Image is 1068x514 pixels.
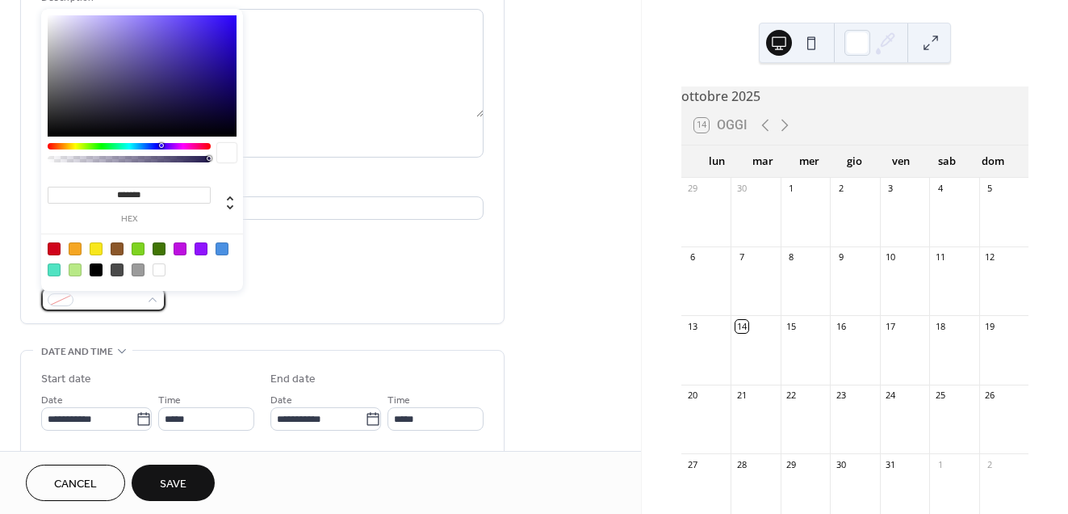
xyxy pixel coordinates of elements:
div: 19 [984,320,996,332]
div: mer [786,145,832,178]
button: Cancel [26,465,125,501]
div: 17 [885,320,897,332]
div: 20 [686,390,698,402]
span: Save [160,476,186,493]
div: #4A4A4A [111,263,124,276]
div: 24 [885,390,897,402]
div: Location [41,177,480,194]
div: 23 [835,390,847,402]
div: 13 [686,320,698,332]
div: 5 [984,183,996,195]
label: hex [48,215,211,224]
div: 29 [686,183,698,195]
div: sab [924,145,970,178]
div: ottobre 2025 [681,86,1028,106]
div: #BD10E0 [174,242,186,255]
div: 18 [934,320,946,332]
div: 30 [735,183,748,195]
div: 21 [735,390,748,402]
div: dom [970,145,1016,178]
div: 27 [686,458,698,470]
div: gio [831,145,877,178]
div: #417505 [153,242,165,255]
span: Time [158,392,181,409]
div: #9B9B9B [132,263,144,276]
div: #50E3C2 [48,263,61,276]
div: #9013FE [195,242,207,255]
div: 25 [934,390,946,402]
div: lun [694,145,740,178]
div: End date [270,371,316,388]
span: Date and time [41,343,113,360]
div: #000000 [90,263,103,276]
div: #D0021B [48,242,61,255]
div: #4A90E2 [216,242,228,255]
div: ven [877,145,924,178]
span: Date [41,392,63,409]
div: 11 [934,251,946,263]
div: 22 [785,390,798,402]
div: 1 [934,458,946,470]
div: #F8E71C [90,242,103,255]
div: 4 [934,183,946,195]
span: Time [387,392,410,409]
button: Save [132,465,215,501]
span: Date [270,392,292,409]
div: 10 [885,251,897,263]
div: 7 [735,251,748,263]
div: 3 [885,183,897,195]
div: Start date [41,371,91,388]
div: 12 [984,251,996,263]
div: #7ED321 [132,242,144,255]
div: #B8E986 [69,263,82,276]
div: 14 [735,320,748,332]
div: 2 [984,458,996,470]
div: 15 [785,320,798,332]
div: 31 [885,458,897,470]
div: #FFFFFF [153,263,165,276]
div: 9 [835,251,847,263]
div: #8B572A [111,242,124,255]
div: 2 [835,183,847,195]
div: 30 [835,458,847,470]
div: 8 [785,251,798,263]
div: 26 [984,390,996,402]
div: mar [740,145,786,178]
div: 28 [735,458,748,470]
div: 1 [785,183,798,195]
div: 6 [686,251,698,263]
div: 16 [835,320,847,332]
span: Cancel [54,476,97,493]
div: 29 [785,458,798,470]
div: #F5A623 [69,242,82,255]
